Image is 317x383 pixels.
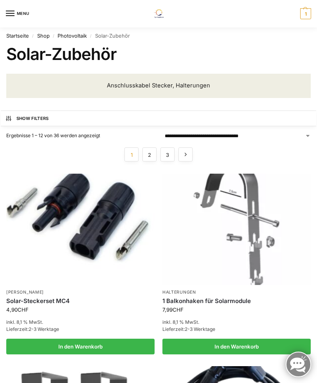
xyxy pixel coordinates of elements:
[142,147,157,162] a: Seite 2
[178,147,193,162] a: →
[162,307,184,313] bdi: 7,99
[6,27,311,44] nav: Breadcrumb
[6,339,155,354] a: In den Warenkorb legen: „Solar-Steckerset MC4“
[162,174,311,285] img: Balkonhaken für runde Handläufe
[160,147,175,162] a: Seite 3
[6,147,311,168] nav: Produkt-Seitennummerierung
[298,8,311,19] nav: Cart contents
[6,326,59,332] span: Lieferzeit:
[300,8,311,19] span: 1
[162,290,196,295] a: Halterungen
[6,8,29,20] button: Menu
[162,326,215,332] span: Lieferzeit:
[107,82,210,90] p: Anschlusskabel Stecker, Halterungen
[6,297,155,305] a: Solar-Steckerset MC4
[6,319,155,326] p: inkl. 8,1 % MwSt.
[29,326,59,332] span: 2-3 Werktage
[185,326,215,332] span: 2-3 Werktage
[87,33,95,39] span: /
[6,132,157,139] p: Ergebnisse 1 – 12 von 36 werden angezeigt
[162,339,311,354] a: In den Warenkorb legen: „1 Balkonhaken für Solarmodule“
[165,133,311,140] select: Shop-Reihenfolge
[298,8,311,19] a: 1
[6,290,44,295] a: [PERSON_NAME]
[6,44,311,64] h1: Solar-Zubehör
[58,33,87,39] a: Photovoltaik
[6,33,29,39] a: Startseite
[124,147,139,162] span: Seite 1
[162,319,311,326] p: inkl. 8,1 % MwSt.
[173,307,184,313] span: CHF
[6,307,29,313] bdi: 4,90
[18,307,29,313] span: CHF
[50,33,58,39] span: /
[149,9,168,18] img: Solaranlagen, Speicheranlagen und Energiesparprodukte
[37,33,50,39] a: Shop
[6,174,155,285] img: mc4 solarstecker
[1,111,317,126] button: Show Filters
[29,33,37,39] span: /
[162,297,311,305] a: 1 Balkonhaken für Solarmodule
